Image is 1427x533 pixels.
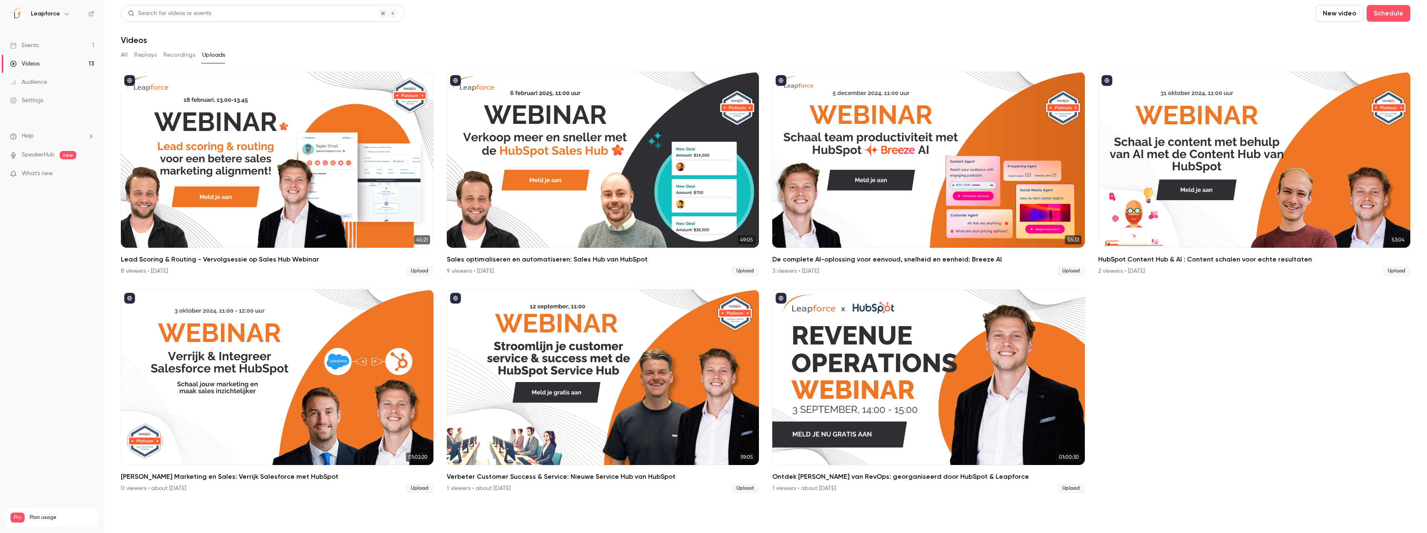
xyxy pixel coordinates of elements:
[124,75,135,86] button: published
[121,48,128,62] button: All
[1367,5,1410,22] button: Schedule
[447,289,759,494] a: 59:05Verbeter Customer Success & Service: Nieuwe Service Hub van HubSpot1 viewers • about [DATE]U...
[121,72,433,276] li: Lead Scoring & Routing - Vervolgsessie op Sales Hub Webinar
[121,472,433,482] h2: [PERSON_NAME] Marketing en Sales: Verrijk Salesforce met HubSpot
[121,254,433,264] h2: Lead Scoring & Routing - Vervolgsessie op Sales Hub Webinar
[121,484,186,493] div: 0 viewers • about [DATE]
[121,289,433,494] li: Schaal Marketing en Sales: Verrijk Salesforce met HubSpot
[772,472,1085,482] h2: Ontdek [PERSON_NAME] van RevOps: georganiseerd door HubSpot & Leapforce
[163,48,195,62] button: Recordings
[10,60,40,68] div: Videos
[10,513,25,523] span: Pro
[121,5,1410,528] section: Videos
[1316,5,1363,22] button: New video
[1389,235,1407,244] span: 53:04
[772,267,819,275] div: 3 viewers • [DATE]
[1056,453,1082,462] span: 01:00:30
[121,267,168,275] div: 8 viewers • [DATE]
[776,75,786,86] button: published
[10,7,24,20] img: Leapforce
[450,293,461,304] button: published
[121,35,147,45] h1: Videos
[1102,75,1112,86] button: published
[772,484,836,493] div: 1 viewers • about [DATE]
[772,254,1085,264] h2: De complete AI-oplossing voor eenvoud, snelheid en eenheid: Breeze AI
[406,483,433,493] span: Upload
[414,235,430,244] span: 45:21
[447,72,759,276] li: Sales optimaliseren en automatiseren: Sales Hub van HubSpot
[1098,72,1411,276] li: HubSpot Content Hub & AI : Content schalen voor echte resultaten
[60,151,76,159] span: new
[22,169,53,178] span: What's new
[1057,266,1085,276] span: Upload
[738,453,756,462] span: 59:05
[202,48,225,62] button: Uploads
[22,151,55,159] a: SpeakerHub
[738,235,756,244] span: 49:05
[1098,72,1411,276] a: 53:04HubSpot Content Hub & AI : Content schalen voor echte resultaten2 viewers • [DATE]Upload
[447,72,759,276] a: 49:05Sales optimaliseren en automatiseren: Sales Hub van HubSpot9 viewers • [DATE]Upload
[1065,235,1082,244] span: 56:33
[1383,266,1410,276] span: Upload
[772,289,1085,494] li: Ontdek de kracht van RevOps: georganiseerd door HubSpot & Leapforce
[124,293,135,304] button: published
[22,132,34,141] span: Help
[731,483,759,493] span: Upload
[772,72,1085,276] li: De complete AI-oplossing voor eenvoud, snelheid en eenheid: Breeze AI
[10,132,94,141] li: help-dropdown-opener
[10,78,47,86] div: Audience
[31,10,60,18] h6: Leapforce
[1057,483,1085,493] span: Upload
[450,75,461,86] button: published
[447,289,759,494] li: Verbeter Customer Success & Service: Nieuwe Service Hub van HubSpot
[406,266,433,276] span: Upload
[1098,267,1145,275] div: 2 viewers • [DATE]
[134,48,157,62] button: Replays
[447,472,759,482] h2: Verbeter Customer Success & Service: Nieuwe Service Hub van HubSpot
[772,289,1085,494] a: 01:00:30Ontdek [PERSON_NAME] van RevOps: georganiseerd door HubSpot & Leapforce1 viewers • about ...
[30,514,94,521] span: Plan usage
[10,41,39,50] div: Events
[772,72,1085,276] a: 56:33De complete AI-oplossing voor eenvoud, snelheid en eenheid: Breeze AI3 viewers • [DATE]Upload
[731,266,759,276] span: Upload
[447,484,511,493] div: 1 viewers • about [DATE]
[447,267,494,275] div: 9 viewers • [DATE]
[406,453,430,462] span: 01:02:20
[128,9,211,18] div: Search for videos or events
[121,289,433,494] a: 01:02:20[PERSON_NAME] Marketing en Sales: Verrijk Salesforce met HubSpot0 viewers • about [DATE]U...
[1098,254,1411,264] h2: HubSpot Content Hub & AI : Content schalen voor echte resultaten
[121,72,433,276] a: 45:21Lead Scoring & Routing - Vervolgsessie op Sales Hub Webinar8 viewers • [DATE]Upload
[121,72,1410,493] ul: Videos
[10,96,43,105] div: Settings
[447,254,759,264] h2: Sales optimaliseren en automatiseren: Sales Hub van HubSpot
[776,293,786,304] button: published
[84,170,94,178] iframe: Noticeable Trigger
